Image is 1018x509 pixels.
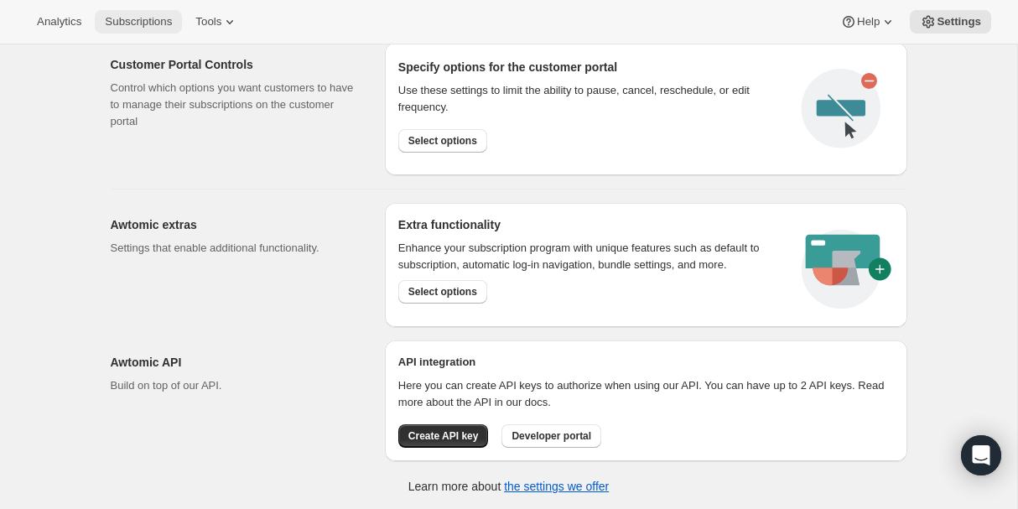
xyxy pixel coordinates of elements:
[937,15,981,29] span: Settings
[512,429,591,443] span: Developer portal
[830,10,906,34] button: Help
[95,10,182,34] button: Subscriptions
[111,216,358,233] h2: Awtomic extras
[398,280,487,304] button: Select options
[910,10,991,34] button: Settings
[504,480,609,493] a: the settings we offer
[37,15,81,29] span: Analytics
[105,15,172,29] span: Subscriptions
[398,59,788,75] h2: Specify options for the customer portal
[398,424,489,448] button: Create API key
[398,216,501,233] h2: Extra functionality
[961,435,1001,475] div: Open Intercom Messenger
[408,429,479,443] span: Create API key
[501,424,601,448] button: Developer portal
[398,377,894,411] p: Here you can create API keys to authorize when using our API. You can have up to 2 API keys. Read...
[408,285,477,299] span: Select options
[857,15,880,29] span: Help
[195,15,221,29] span: Tools
[185,10,248,34] button: Tools
[111,80,358,130] p: Control which options you want customers to have to manage their subscriptions on the customer po...
[111,354,358,371] h2: Awtomic API
[408,134,477,148] span: Select options
[111,240,358,257] p: Settings that enable additional functionality.
[111,56,358,73] h2: Customer Portal Controls
[398,354,894,371] h2: API integration
[408,478,609,495] p: Learn more about
[27,10,91,34] button: Analytics
[398,240,782,273] p: Enhance your subscription program with unique features such as default to subscription, automatic...
[398,82,788,116] div: Use these settings to limit the ability to pause, cancel, reschedule, or edit frequency.
[398,129,487,153] button: Select options
[111,377,358,394] p: Build on top of our API.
